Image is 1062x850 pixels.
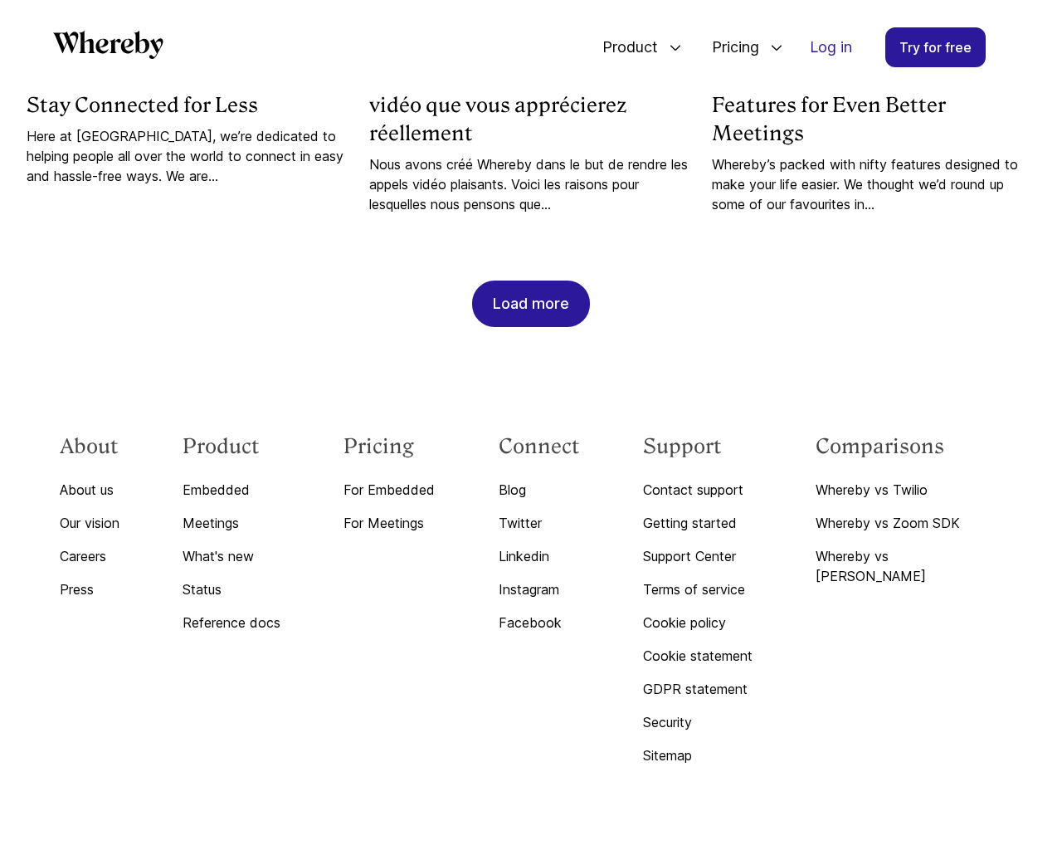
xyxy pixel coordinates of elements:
[816,480,1002,500] a: Whereby vs Twilio
[53,31,163,65] a: Whereby
[586,20,662,75] span: Product
[499,433,580,460] h3: Connect
[816,513,1002,533] a: Whereby vs Zoom SDK
[343,433,435,460] h3: Pricing
[712,154,1035,214] a: Whereby’s packed with nifty features designed to make your life easier. We thought we’d round up ...
[885,27,986,67] a: Try for free
[183,513,280,533] a: Meetings
[343,480,435,500] a: For Embedded
[643,745,753,765] a: Sitemap
[183,480,280,500] a: Embedded
[493,281,569,326] div: Load more
[499,480,580,500] a: Blog
[60,546,119,566] a: Careers
[27,126,349,186] a: Here at [GEOGRAPHIC_DATA], we’re dedicated to helping people all over the world to connect in eas...
[643,613,753,633] a: Cookie policy
[712,64,1035,148] a: Whereby Tips, Shortcuts and Features for Even Better Meetings
[499,546,580,566] a: Linkedin
[816,433,1002,460] h3: Comparisons
[695,20,763,75] span: Pricing
[472,281,590,327] button: Load more
[53,31,163,59] svg: Whereby
[816,546,1002,586] a: Whereby vs [PERSON_NAME]
[343,513,435,533] a: For Meetings
[643,546,753,566] a: Support Center
[643,513,753,533] a: Getting started
[60,433,119,460] h3: About
[643,646,753,666] a: Cookie statement
[643,433,753,460] h3: Support
[499,513,580,533] a: Twitter
[60,579,119,599] a: Press
[499,579,580,599] a: Instagram
[60,480,119,500] a: About us
[183,546,280,566] a: What's new
[499,613,580,633] a: Facebook
[369,154,692,214] a: Nous avons créé Whereby dans le but de rendre les appels vidéo plaisants. Voici les raisons pour ...
[369,64,692,148] a: Premiers pas vers des réunions vidéo que vous apprécierez réellement
[643,712,753,732] a: Security
[643,679,753,699] a: GDPR statement
[643,480,753,500] a: Contact support
[183,613,280,633] a: Reference docs
[643,579,753,599] a: Terms of service
[183,579,280,599] a: Status
[796,28,865,66] a: Log in
[60,513,119,533] a: Our vision
[183,433,280,460] h3: Product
